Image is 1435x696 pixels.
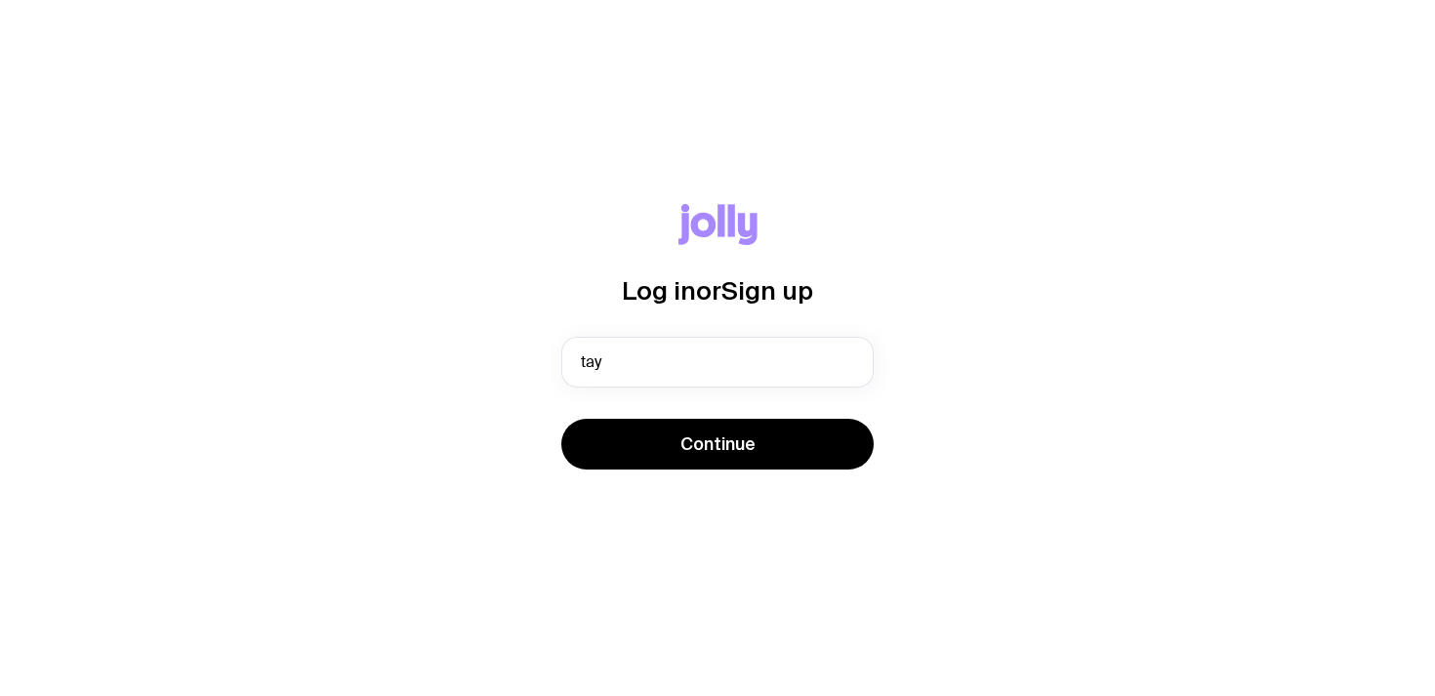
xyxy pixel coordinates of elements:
button: Continue [561,419,874,470]
input: you@email.com [561,337,874,388]
span: Continue [680,432,756,456]
span: or [696,276,721,305]
span: Log in [622,276,696,305]
span: Sign up [721,276,813,305]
